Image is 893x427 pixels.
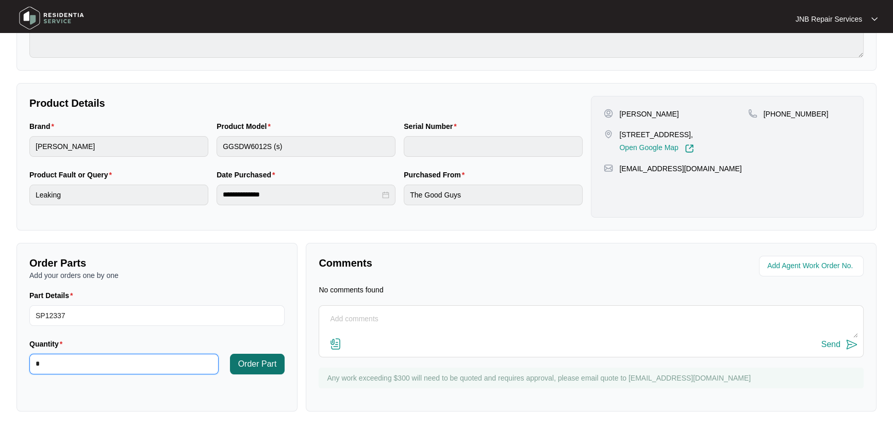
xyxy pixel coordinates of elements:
p: JNB Repair Services [796,14,862,24]
img: send-icon.svg [846,338,858,351]
button: Send [821,338,858,352]
p: Order Parts [29,256,285,270]
label: Quantity [29,339,67,349]
img: file-attachment-doc.svg [329,338,342,350]
p: [PHONE_NUMBER] [764,109,829,119]
label: Purchased From [404,170,469,180]
label: Serial Number [404,121,460,132]
label: Brand [29,121,58,132]
img: map-pin [604,163,613,173]
p: [EMAIL_ADDRESS][DOMAIN_NAME] [619,163,741,174]
p: Product Details [29,96,583,110]
label: Product Fault or Query [29,170,116,180]
p: Comments [319,256,584,270]
input: Product Fault or Query [29,185,208,205]
input: Purchased From [404,185,583,205]
button: Order Part [230,354,285,374]
div: Send [821,340,840,349]
input: Date Purchased [223,189,380,200]
p: Any work exceeding $300 will need to be quoted and requires approval, please email quote to [EMAI... [327,373,858,383]
p: [PERSON_NAME] [619,109,679,119]
input: Part Details [29,305,285,326]
img: residentia service logo [15,3,88,34]
a: Open Google Map [619,144,693,153]
img: Link-External [685,144,694,153]
label: Product Model [217,121,275,132]
img: map-pin [748,109,757,118]
p: Add your orders one by one [29,270,285,281]
input: Add Agent Work Order No. [767,260,857,272]
input: Serial Number [404,136,583,157]
input: Product Model [217,136,395,157]
img: map-pin [604,129,613,139]
img: dropdown arrow [871,17,878,22]
p: [STREET_ADDRESS], [619,129,693,140]
label: Part Details [29,290,77,301]
img: user-pin [604,109,613,118]
input: Quantity [30,354,218,374]
input: Brand [29,136,208,157]
label: Date Purchased [217,170,279,180]
p: No comments found [319,285,383,295]
span: Order Part [238,358,277,370]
